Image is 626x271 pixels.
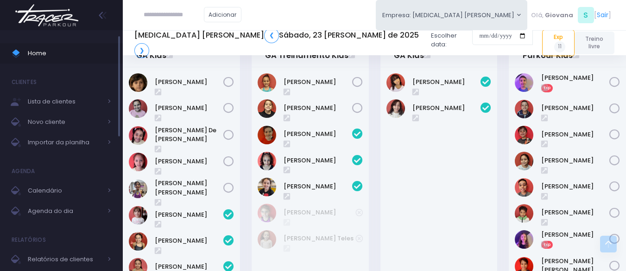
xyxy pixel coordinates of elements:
[515,178,533,197] img: Felipe Ribeiro Pallares Chores
[258,230,276,249] img: Maya Froeder Teles
[28,47,111,59] span: Home
[545,11,573,20] span: Giovana
[284,77,352,87] a: [PERSON_NAME]
[284,208,355,217] a: [PERSON_NAME]
[554,41,565,52] span: 11
[258,73,276,92] img: Carolina hamze beydoun del pino
[515,126,533,144] img: Davi Ettore Giuliano
[129,180,147,198] img: Lorena Arcanjo Parreira
[129,206,147,225] img: Isabella Dominici Andrade
[515,152,533,170] img: Elisa Miranda Diniz
[541,182,610,191] a: [PERSON_NAME]
[527,5,614,26] div: [ ]
[541,73,610,83] a: [PERSON_NAME]
[28,116,102,128] span: Novo cliente
[258,152,276,170] img: Giovanna Almeida Lima
[258,178,276,196] img: Lívia Fontoura Machado Liberal
[284,103,352,113] a: [PERSON_NAME]
[542,30,575,56] a: Exp11
[28,253,102,265] span: Relatórios de clientes
[12,231,46,249] h4: Relatórios
[386,99,405,118] img: Maria Alice Bezerra
[12,162,35,181] h4: Agenda
[134,43,149,58] a: ❯
[284,234,355,243] a: [PERSON_NAME] Teles
[284,182,352,191] a: [PERSON_NAME]
[12,73,37,91] h4: Clientes
[134,28,423,58] h5: [MEDICAL_DATA] [PERSON_NAME] Sábado, 23 [PERSON_NAME] de 2025
[541,103,610,113] a: [PERSON_NAME]
[155,210,223,219] a: [PERSON_NAME]
[155,236,223,245] a: [PERSON_NAME]
[264,28,279,43] a: ❮
[28,96,102,108] span: Lista de clientes
[284,129,352,139] a: [PERSON_NAME]
[541,230,610,239] a: [PERSON_NAME]
[541,130,610,139] a: [PERSON_NAME]
[258,99,276,118] img: Laís de Moraes Salgado
[28,205,102,217] span: Agenda do dia
[129,73,147,92] img: Ana Luisa Bonacio Sevilha
[515,100,533,118] img: Artur Siqueira
[284,156,352,165] a: [PERSON_NAME]
[155,103,223,113] a: [PERSON_NAME]
[412,103,481,113] a: [PERSON_NAME]
[578,7,594,23] span: S
[597,10,608,20] a: Sair
[155,157,223,166] a: [PERSON_NAME]
[129,232,147,251] img: Isabella Yamaguchi
[386,73,405,92] img: Carolina soares gomes
[531,11,544,20] span: Olá,
[155,179,223,197] a: [PERSON_NAME] [PERSON_NAME]
[515,230,533,249] img: Lia Vargas Jacques
[258,204,276,222] img: MILENA GERLIN DOS SANTOS
[28,136,102,148] span: Importar da planilha
[155,77,223,87] a: [PERSON_NAME]
[515,204,533,223] img: Felipe Soares Gomes Rodrigues
[575,32,614,54] a: Treino livre
[129,126,147,145] img: Isadora Soares de Sousa Santos
[412,77,481,87] a: [PERSON_NAME]
[28,185,102,197] span: Calendário
[129,153,147,171] img: Julia Figueiredo
[541,156,610,165] a: [PERSON_NAME]
[258,126,276,144] img: Giovana Simões
[155,126,223,144] a: [PERSON_NAME] De [PERSON_NAME]
[541,208,610,217] a: [PERSON_NAME]
[204,7,242,22] a: Adicionar
[134,25,533,61] div: Escolher data:
[515,73,533,92] img: Arthur Vargas Jacques
[129,99,147,118] img: Isabella Silva Manari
